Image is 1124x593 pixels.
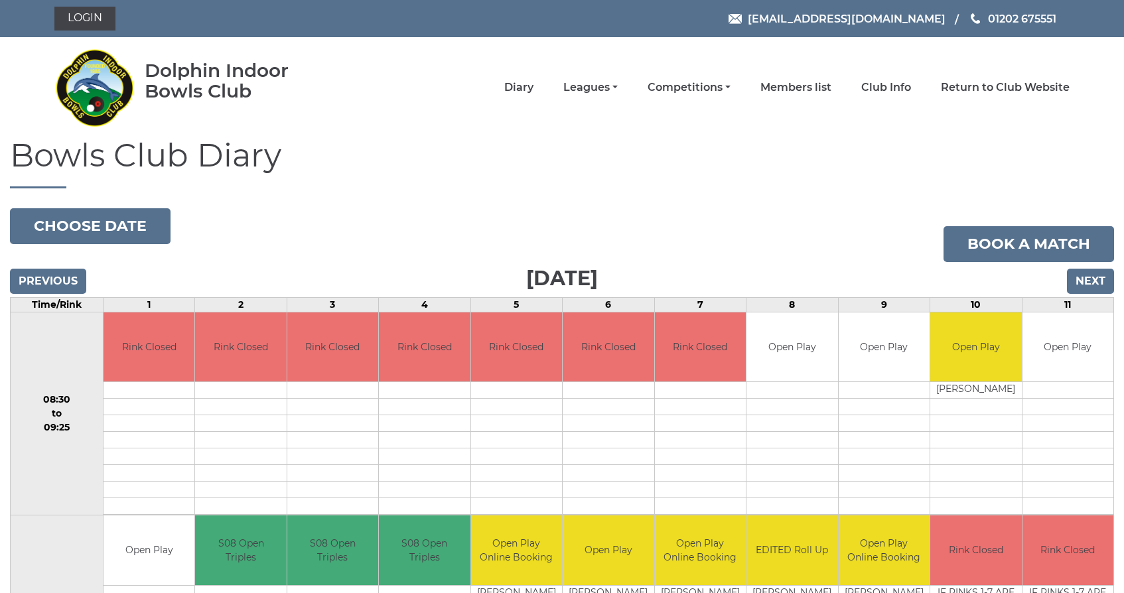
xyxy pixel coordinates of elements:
[287,297,378,312] td: 3
[379,515,470,585] td: S08 Open Triples
[195,312,286,382] td: Rink Closed
[941,80,1070,95] a: Return to Club Website
[563,297,654,312] td: 6
[287,312,378,382] td: Rink Closed
[471,312,562,382] td: Rink Closed
[655,515,746,585] td: Open Play Online Booking
[988,12,1056,25] span: 01202 675551
[10,269,86,294] input: Previous
[1022,515,1114,585] td: Rink Closed
[944,226,1114,262] a: Book a match
[729,11,946,27] a: Email [EMAIL_ADDRESS][DOMAIN_NAME]
[1022,297,1114,312] td: 11
[563,312,654,382] td: Rink Closed
[10,208,171,244] button: Choose date
[746,515,837,585] td: EDITED Roll Up
[10,138,1114,188] h1: Bowls Club Diary
[1022,312,1114,382] td: Open Play
[746,312,837,382] td: Open Play
[195,297,287,312] td: 2
[11,297,104,312] td: Time/Rink
[11,312,104,515] td: 08:30 to 09:25
[838,297,930,312] td: 9
[145,60,331,101] div: Dolphin Indoor Bowls Club
[930,515,1021,585] td: Rink Closed
[195,515,286,585] td: S08 Open Triples
[655,312,746,382] td: Rink Closed
[563,80,618,95] a: Leagues
[930,382,1021,399] td: [PERSON_NAME]
[54,41,134,134] img: Dolphin Indoor Bowls Club
[971,13,980,24] img: Phone us
[654,297,746,312] td: 7
[563,515,654,585] td: Open Play
[839,312,930,382] td: Open Play
[861,80,911,95] a: Club Info
[504,80,533,95] a: Diary
[104,312,194,382] td: Rink Closed
[1067,269,1114,294] input: Next
[746,297,838,312] td: 8
[287,515,378,585] td: S08 Open Triples
[104,515,194,585] td: Open Play
[103,297,194,312] td: 1
[379,297,470,312] td: 4
[930,297,1022,312] td: 10
[470,297,562,312] td: 5
[648,80,731,95] a: Competitions
[839,515,930,585] td: Open Play Online Booking
[930,312,1021,382] td: Open Play
[379,312,470,382] td: Rink Closed
[748,12,946,25] span: [EMAIL_ADDRESS][DOMAIN_NAME]
[969,11,1056,27] a: Phone us 01202 675551
[471,515,562,585] td: Open Play Online Booking
[760,80,831,95] a: Members list
[54,7,115,31] a: Login
[729,14,742,24] img: Email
